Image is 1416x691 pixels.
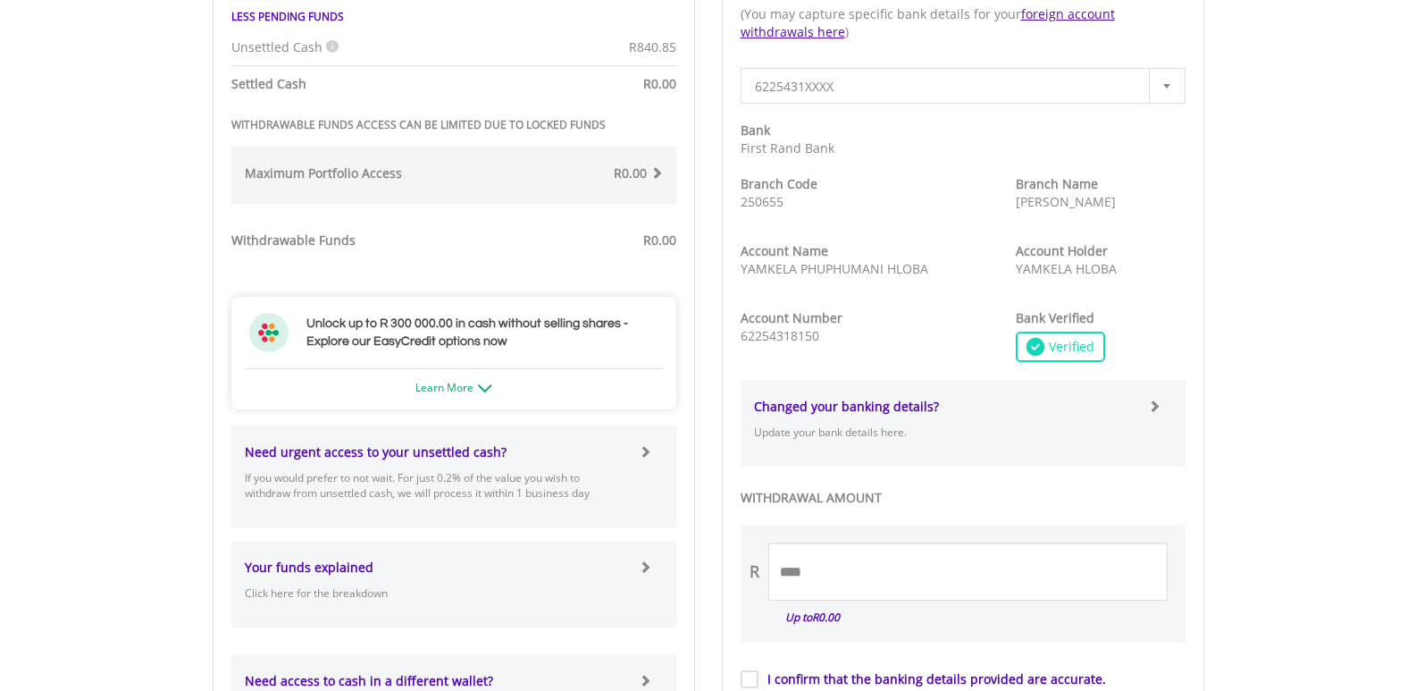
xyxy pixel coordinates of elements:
span: Unsettled Cash [231,38,323,55]
p: Update your bank details here. [754,425,1135,440]
strong: Account Name [741,242,828,259]
label: WITHDRAWAL AMOUNT [741,489,1186,507]
strong: Bank Verified [1016,309,1094,326]
span: YAMKELA HLOBA [1016,260,1117,277]
strong: Branch Name [1016,175,1098,192]
strong: Maximum Portfolio Access [245,164,402,181]
i: Up to [785,610,840,625]
span: 62254318150 [741,327,819,344]
span: 250655 [741,193,783,210]
img: ec-arrow-down.png [478,384,492,392]
span: R0.00 [614,164,647,181]
strong: Changed your banking details? [754,398,939,415]
strong: Need access to cash in a different wallet? [245,672,493,689]
p: If you would prefer to not wait. For just 0.2% of the value you wish to withdraw from unsettled c... [245,470,626,501]
span: 6225431XXXX [755,69,1144,105]
span: YAMKELA PHUPHUMANI HLOBA [741,260,928,277]
p: Click here for the breakdown [245,586,626,601]
strong: Your funds explained [245,559,373,576]
span: [PERSON_NAME] [1016,193,1116,210]
span: R0.00 [643,75,676,92]
span: Verified [1044,338,1094,356]
span: R0.00 [812,610,840,625]
strong: Need urgent access to your unsettled cash? [245,443,507,460]
strong: Bank [741,122,770,139]
p: (You may capture specific bank details for your ) [741,5,1186,41]
img: ec-flower.svg [249,313,289,352]
strong: Account Holder [1016,242,1108,259]
strong: Account Number [741,309,842,326]
label: I confirm that the banking details provided are accurate. [758,670,1106,688]
strong: Settled Cash [231,75,306,92]
span: First Rand Bank [741,139,834,156]
a: Learn More [415,380,492,395]
div: R [750,560,759,584]
strong: LESS PENDING FUNDS [231,9,344,24]
span: R840.85 [629,38,676,55]
strong: WITHDRAWABLE FUNDS ACCESS CAN BE LIMITED DUE TO LOCKED FUNDS [231,117,606,132]
strong: Branch Code [741,175,817,192]
a: foreign account withdrawals here [741,5,1115,40]
strong: Withdrawable Funds [231,232,356,249]
span: R0.00 [643,232,676,249]
h3: Unlock up to R 300 000.00 in cash without selling shares - Explore our EasyCredit options now [306,315,658,350]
